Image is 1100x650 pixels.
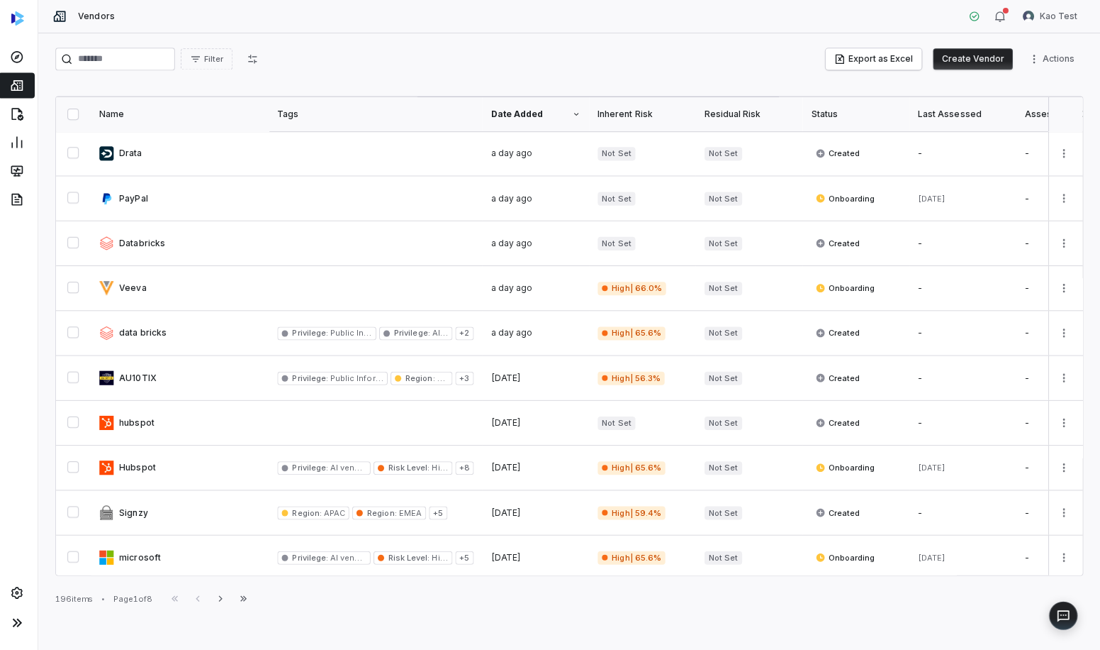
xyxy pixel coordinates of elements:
span: Public Information [331,326,405,336]
span: Not Set [706,146,743,160]
span: Not Set [600,414,637,428]
span: High | 65.6% [600,325,667,338]
span: + 5 [432,504,450,517]
img: Kao Test avatar [1023,11,1034,22]
span: Created [816,415,860,426]
span: High [432,461,452,470]
button: More actions [1053,187,1075,208]
span: + 8 [458,459,476,473]
span: Privilege : [296,550,331,560]
span: Risk Level : [391,461,432,470]
span: Not Set [706,370,743,383]
span: [DATE] [919,192,946,202]
span: Onboarding [816,192,875,203]
span: Kao Test [1040,11,1077,22]
span: a day ago [493,192,534,202]
span: [DATE] [919,461,946,470]
span: AI vendor [432,326,472,336]
span: Filter [208,54,227,65]
button: More actions [1053,231,1075,253]
span: [DATE] [493,460,523,470]
span: Privilege : [296,461,331,470]
button: Export as Excel [826,48,922,70]
span: a day ago [493,281,534,292]
div: Inherent Risk [600,108,689,119]
span: Privilege : [397,326,432,336]
span: a day ago [493,236,534,247]
button: More actions [1024,48,1083,70]
span: Created [816,326,860,337]
span: Not Set [706,280,743,294]
span: Vendors [82,11,118,22]
td: - [910,309,1016,354]
span: Created [816,147,860,158]
button: More actions [1053,321,1075,342]
span: High | 66.0% [600,280,668,294]
span: a day ago [493,147,534,158]
button: More actions [1053,365,1075,387]
td: - [910,265,1016,309]
button: More actions [1053,142,1075,163]
span: Created [816,505,860,516]
button: Kao Test avatarKao Test [1014,6,1086,27]
td: - [910,354,1016,399]
span: Region : [296,505,325,515]
span: Onboarding [816,549,875,561]
td: - [910,488,1016,533]
span: [DATE] [493,415,523,426]
button: Filter [184,48,236,70]
div: Date Added [493,108,583,119]
div: Tags [281,108,476,119]
div: Residual Risk [706,108,795,119]
span: Not Set [600,146,637,160]
span: Privilege : [296,326,331,336]
span: Created [816,370,860,382]
span: a day ago [493,326,534,336]
span: Not Set [600,236,637,249]
span: + 3 [458,370,476,383]
span: [DATE] [493,549,523,560]
span: APAC [437,371,461,381]
span: Created [816,236,860,248]
button: More actions [1053,276,1075,297]
span: Public Information [331,371,405,381]
span: Not Set [706,549,743,562]
span: High [432,550,452,560]
span: Not Set [706,414,743,428]
span: Onboarding [816,460,875,471]
div: Last Assessed [919,108,1008,119]
span: High | 65.6% [600,549,667,562]
span: Privilege : [296,371,331,381]
span: High | 65.6% [600,459,667,473]
span: [DATE] [919,550,946,560]
span: AI vendor [331,461,371,470]
td: - [910,131,1016,175]
span: High | 59.4% [600,504,667,517]
span: Not Set [706,236,743,249]
span: Not Set [706,325,743,338]
span: AI vendor [331,550,371,560]
span: Region : [370,505,399,515]
span: [DATE] [493,505,523,515]
span: Not Set [706,504,743,517]
button: More actions [1053,500,1075,521]
span: Onboarding [816,281,875,292]
span: + 5 [458,549,476,562]
span: EMEA [400,505,425,515]
span: [DATE] [493,370,523,381]
img: svg%3e [16,11,28,26]
span: Not Set [706,459,743,473]
div: Status [812,108,902,119]
div: Name [103,108,264,119]
div: 196 items [60,591,97,602]
span: Region : [408,371,437,381]
button: More actions [1053,455,1075,476]
td: - [910,220,1016,265]
span: Not Set [706,191,743,204]
td: - [910,399,1016,444]
span: High | 56.3% [600,370,666,383]
div: • [106,591,109,601]
div: Page 1 of 8 [118,591,156,602]
button: More actions [1053,410,1075,431]
span: Not Set [600,191,637,204]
